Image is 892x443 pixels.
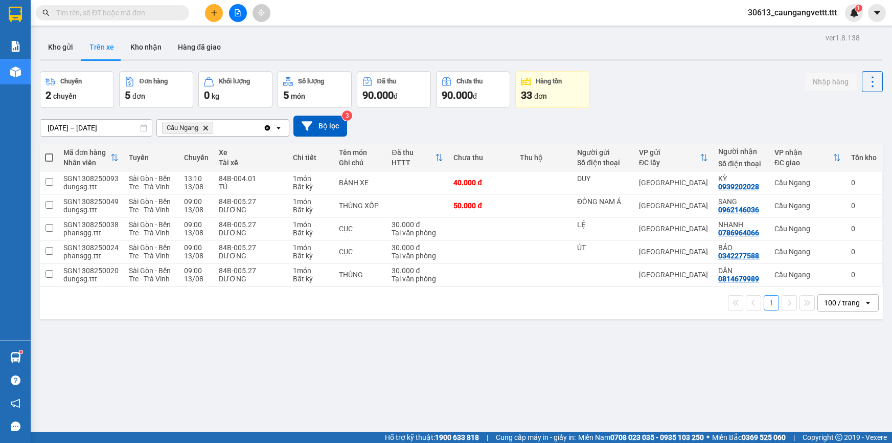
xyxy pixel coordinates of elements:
[184,153,209,162] div: Chuyến
[515,71,589,108] button: Hàng tồn33đơn
[442,89,473,101] span: 90.000
[857,5,860,12] span: 1
[453,153,510,162] div: Chưa thu
[184,252,209,260] div: 13/08
[263,124,271,132] svg: Clear all
[219,183,283,191] div: TÚ
[578,432,704,443] span: Miền Nam
[219,197,283,206] div: 84B-005.27
[129,153,174,162] div: Tuyến
[826,32,860,43] div: ver 1.8.138
[293,275,329,283] div: Bất kỳ
[219,78,250,85] div: Khối lượng
[392,243,443,252] div: 30.000 đ
[10,67,21,77] img: warehouse-icon
[119,71,193,108] button: Đơn hàng5đơn
[851,179,877,187] div: 0
[639,225,708,233] div: [GEOGRAPHIC_DATA]
[793,432,795,443] span: |
[706,435,710,439] span: ⚪️
[577,220,629,229] div: LỆ
[170,35,229,59] button: Hàng đã giao
[205,4,223,22] button: plus
[293,206,329,214] div: Bất kỳ
[219,275,283,283] div: DƯƠNG
[140,78,168,85] div: Đơn hàng
[718,206,759,214] div: 0962146036
[868,4,886,22] button: caret-down
[339,248,381,256] div: CỤC
[293,197,329,206] div: 1 món
[534,92,547,100] span: đơn
[577,148,629,157] div: Người gửi
[339,271,381,279] div: THÙNG
[392,159,435,167] div: HTTT
[125,89,130,101] span: 5
[377,78,396,85] div: Đã thu
[40,120,152,136] input: Select a date range.
[63,243,119,252] div: SGN1308250024
[435,433,479,441] strong: 1900 633 818
[258,9,265,16] span: aim
[824,298,860,308] div: 100 / trang
[339,202,381,210] div: THÙNG XỐP
[63,267,119,275] div: SGN1308250020
[219,267,283,275] div: 84B-005.27
[63,197,119,206] div: SGN1308250049
[219,148,283,157] div: Xe
[63,206,119,214] div: dungsg.ttt
[219,174,283,183] div: 84B-004.01
[577,159,629,167] div: Số điện thoại
[184,275,209,283] div: 13/08
[63,229,119,237] div: phansgg.ttt
[487,432,488,443] span: |
[718,275,759,283] div: 0814679989
[835,434,842,441] span: copyright
[639,202,708,210] div: [GEOGRAPHIC_DATA]
[184,174,209,183] div: 13:10
[229,4,247,22] button: file-add
[520,153,567,162] div: Thu hộ
[851,153,877,162] div: Tồn kho
[278,71,352,108] button: Số lượng5món
[639,159,700,167] div: ĐC lấy
[219,243,283,252] div: 84B-005.27
[63,252,119,260] div: phansgg.ttt
[456,78,483,85] div: Chưa thu
[536,78,562,85] div: Hàng tồn
[283,89,289,101] span: 5
[453,179,510,187] div: 40.000 đ
[392,148,435,157] div: Đã thu
[339,159,381,167] div: Ghi chú
[184,183,209,191] div: 13/08
[63,275,119,283] div: dungsg.ttt
[339,179,381,187] div: BÁNH XE
[362,89,394,101] span: 90.000
[63,183,119,191] div: dungsg.ttt
[639,179,708,187] div: [GEOGRAPHIC_DATA]
[275,124,283,132] svg: open
[53,92,77,100] span: chuyến
[774,179,841,187] div: Cầu Ngang
[718,160,764,168] div: Số điện thoại
[129,174,171,191] span: Sài Gòn - Bến Tre - Trà Vinh
[774,148,833,157] div: VP nhận
[634,144,713,171] th: Toggle SortBy
[577,197,629,206] div: ĐÔNG NAM Á
[357,71,431,108] button: Đã thu90.000đ
[184,267,209,275] div: 09:00
[219,159,283,167] div: Tài xế
[718,243,764,252] div: BẢO
[805,73,857,91] button: Nhập hàng
[496,432,576,443] span: Cung cấp máy in - giấy in:
[851,248,877,256] div: 0
[774,159,833,167] div: ĐC giao
[293,243,329,252] div: 1 món
[11,375,20,385] span: question-circle
[764,295,779,311] button: 1
[718,220,764,229] div: NHANH
[291,92,305,100] span: món
[712,432,786,443] span: Miền Bắc
[184,220,209,229] div: 09:00
[184,206,209,214] div: 13/08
